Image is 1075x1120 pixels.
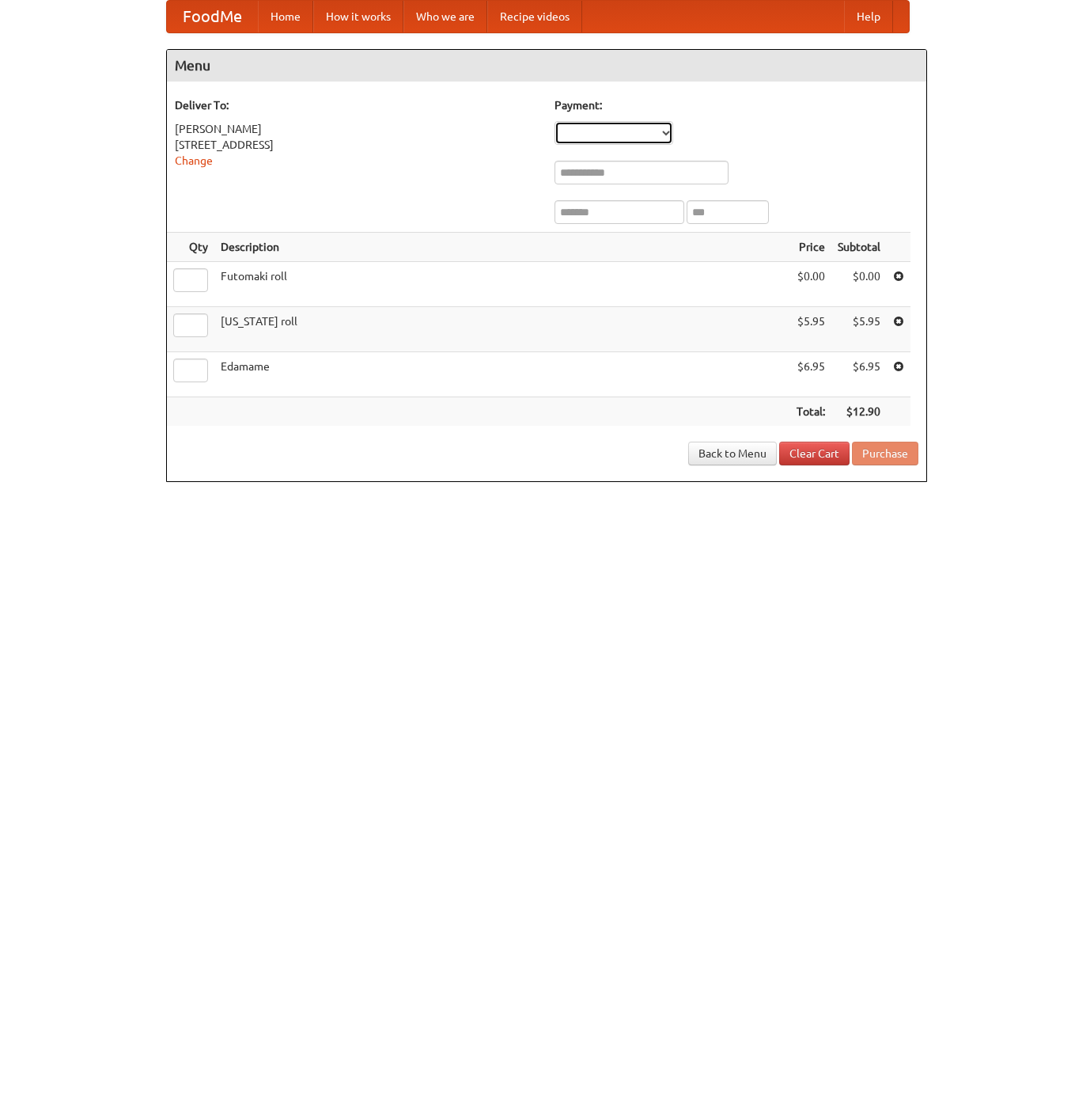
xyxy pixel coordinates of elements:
a: FoodMe [167,1,258,32]
a: Change [175,154,213,167]
button: Purchase [852,442,918,465]
a: Help [844,1,893,32]
th: Qty [167,233,214,262]
th: $12.90 [831,397,887,427]
td: $5.95 [831,307,887,352]
th: Price [790,233,831,262]
a: Clear Cart [779,442,850,465]
div: [STREET_ADDRESS] [175,137,539,153]
a: Recipe videos [487,1,582,32]
th: Subtotal [831,233,887,262]
a: Who we are [403,1,487,32]
a: How it works [313,1,403,32]
th: Description [214,233,790,262]
h4: Menu [167,50,926,82]
td: $0.00 [790,262,831,307]
a: Home [258,1,313,32]
td: Futomaki roll [214,262,790,307]
td: $5.95 [790,307,831,352]
a: Back to Menu [688,442,777,465]
td: $6.95 [790,352,831,397]
td: $6.95 [831,352,887,397]
td: [US_STATE] roll [214,307,790,352]
td: $0.00 [831,262,887,307]
th: Total: [790,397,831,427]
td: Edamame [214,352,790,397]
h5: Deliver To: [175,97,539,113]
h5: Payment: [555,97,918,113]
div: [PERSON_NAME] [175,121,539,137]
